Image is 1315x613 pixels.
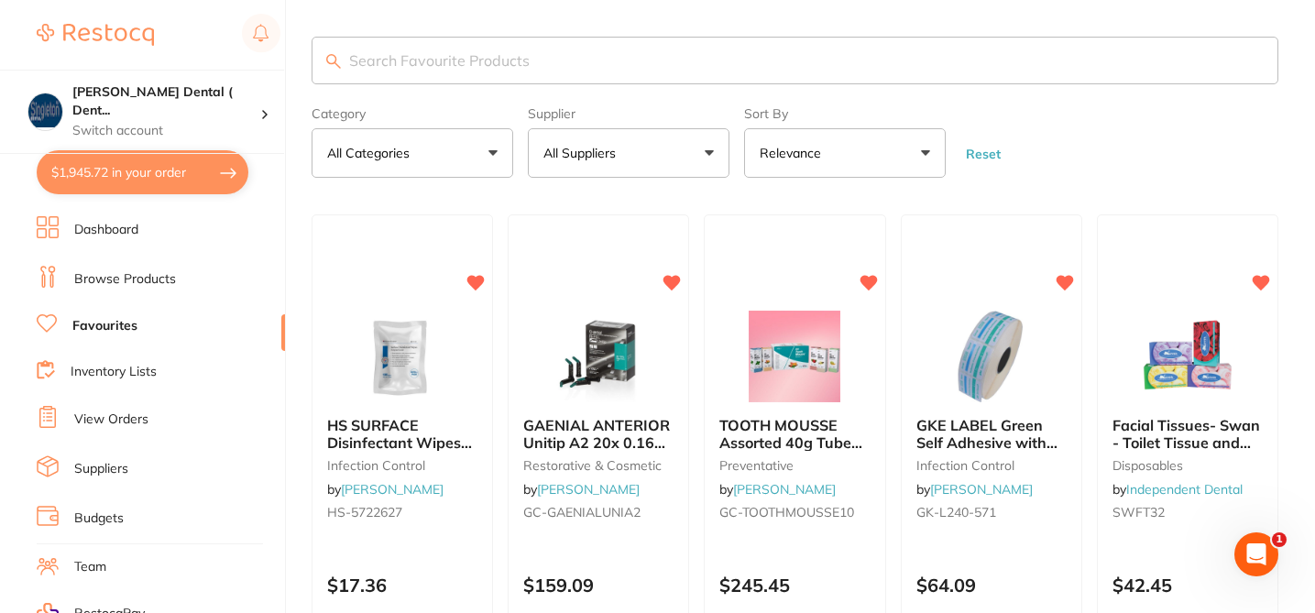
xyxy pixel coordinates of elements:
p: $159.09 [523,575,674,596]
p: $245.45 [719,575,870,596]
a: Budgets [74,509,124,528]
p: $42.45 [1112,575,1263,596]
span: GC-TOOTHMOUSSE10 [719,504,854,520]
span: 1 [1272,532,1287,547]
h4: Singleton Dental ( DentalTown 8 Pty Ltd) [72,83,260,119]
span: SWFT32 [1112,504,1165,520]
a: Independent Dental [1126,481,1243,498]
img: Restocq Logo [37,24,154,46]
p: Switch account [72,122,260,140]
a: [PERSON_NAME] [341,481,444,498]
span: GAENIAL ANTERIOR Unitip A2 20x 0.16ml (0.28g) [523,416,671,468]
a: Team [74,558,106,576]
a: Favourites [72,317,137,335]
p: $17.36 [327,575,477,596]
span: TOOTH MOUSSE Assorted 40g Tube 2xStraw Van Mint Melon Tfrutti [719,416,862,485]
button: All Suppliers [528,128,729,178]
b: GKE LABEL Green Self Adhesive with Process Indicator x 750 [916,417,1067,451]
a: View Orders [74,410,148,429]
span: by [916,481,1033,498]
p: $64.09 [916,575,1067,596]
span: by [719,481,836,498]
img: GKE LABEL Green Self Adhesive with Process Indicator x 750 [932,311,1051,402]
span: Facial Tissues- Swan - Toilet Tissue and Toilet Paper [1112,416,1260,468]
label: Supplier [528,106,729,121]
span: GK-L240-571 [916,504,996,520]
img: Facial Tissues- Swan - Toilet Tissue and Toilet Paper [1128,311,1247,402]
span: by [523,481,640,498]
iframe: Intercom live chat [1234,532,1278,576]
button: All Categories [312,128,513,178]
span: HS SURFACE Disinfectant Wipes Hospital Grade 180 Refills [327,416,472,485]
img: TOOTH MOUSSE Assorted 40g Tube 2xStraw Van Mint Melon Tfrutti [735,311,854,402]
span: GC-GAENIALUNIA2 [523,504,641,520]
a: [PERSON_NAME] [537,481,640,498]
small: infection control [327,458,477,473]
p: All Suppliers [543,144,623,162]
a: Suppliers [74,460,128,478]
p: Relevance [760,144,828,162]
small: restorative & cosmetic [523,458,674,473]
label: Sort By [744,106,946,121]
a: [PERSON_NAME] [930,481,1033,498]
a: Inventory Lists [71,363,157,381]
button: Reset [960,146,1006,162]
img: Singleton Dental ( DentalTown 8 Pty Ltd) [28,93,62,127]
img: GAENIAL ANTERIOR Unitip A2 20x 0.16ml (0.28g) [539,311,658,402]
label: Category [312,106,513,121]
small: infection control [916,458,1067,473]
span: by [327,481,444,498]
input: Search Favourite Products [312,37,1278,84]
a: Browse Products [74,270,176,289]
span: HS-5722627 [327,504,402,520]
b: GAENIAL ANTERIOR Unitip A2 20x 0.16ml (0.28g) [523,417,674,451]
button: Relevance [744,128,946,178]
a: Dashboard [74,221,138,239]
img: HS SURFACE Disinfectant Wipes Hospital Grade 180 Refills [343,311,462,402]
b: Facial Tissues- Swan - Toilet Tissue and Toilet Paper [1112,417,1263,451]
a: [PERSON_NAME] [733,481,836,498]
b: TOOTH MOUSSE Assorted 40g Tube 2xStraw Van Mint Melon Tfrutti [719,417,870,451]
small: preventative [719,458,870,473]
small: disposables [1112,458,1263,473]
span: by [1112,481,1243,498]
p: All Categories [327,144,417,162]
a: Restocq Logo [37,14,154,56]
button: $1,945.72 in your order [37,150,248,194]
b: HS SURFACE Disinfectant Wipes Hospital Grade 180 Refills [327,417,477,451]
span: GKE LABEL Green Self Adhesive with Process Indicator x 750 [916,416,1057,485]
